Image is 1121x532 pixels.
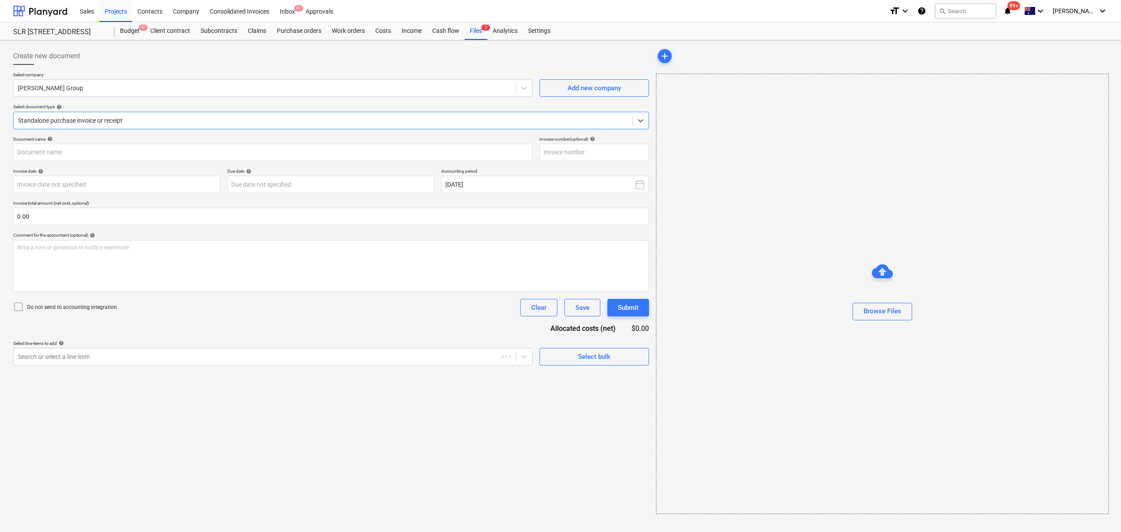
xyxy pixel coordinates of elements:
input: Invoice total amount (net cost, optional) [13,208,649,225]
div: Submit [618,302,638,313]
input: Invoice date not specified [13,176,220,193]
span: 99+ [1008,1,1020,10]
div: Browse Files [864,305,901,317]
span: help [57,340,64,346]
a: Costs [370,22,396,40]
p: Invoice total amount (net cost, optional) [13,200,649,208]
div: Add new company [568,82,621,94]
a: Budget9+ [115,22,145,40]
span: help [46,136,53,142]
i: keyboard_arrow_down [1035,6,1046,16]
div: Save [575,302,589,313]
span: search [939,7,946,14]
div: Comment for the accountant (optional) [13,232,649,238]
span: help [244,169,251,174]
div: Invoice date [13,168,220,174]
div: Budget [115,22,145,40]
a: Purchase orders [271,22,327,40]
div: Select line-items to add [13,340,532,346]
button: Search [935,4,996,18]
a: Files2 [465,22,487,40]
i: keyboard_arrow_down [900,6,910,16]
p: Select company [13,72,532,79]
button: Submit [607,299,649,316]
button: Save [564,299,600,316]
input: Document name [13,144,532,161]
a: Analytics [487,22,523,40]
span: Create new document [13,51,80,61]
div: Invoice number (optional) [539,136,649,142]
div: Document name [13,136,532,142]
div: Files [465,22,487,40]
i: notifications [1003,6,1012,16]
i: keyboard_arrow_down [1097,6,1108,16]
input: Due date not specified [227,176,434,193]
span: 9+ [139,25,148,31]
i: format_size [889,6,900,16]
button: Clear [520,299,557,316]
div: Due date [227,168,434,174]
input: Invoice number [539,144,649,161]
div: Select bulk [578,351,610,362]
span: [PERSON_NAME] [1053,7,1096,14]
a: Claims [243,22,271,40]
span: help [88,233,95,238]
p: Do not send to accounting integration [27,304,117,311]
button: [DATE] [441,176,649,193]
span: help [55,104,62,110]
span: 2 [481,25,490,31]
div: Browse Files [656,74,1109,514]
a: Cash flow [427,22,465,40]
i: Knowledge base [917,6,926,16]
span: 9+ [294,5,303,11]
a: Work orders [327,22,370,40]
div: Select document type [13,104,649,110]
div: Clear [531,302,546,313]
span: help [588,136,595,142]
div: SLR [STREET_ADDRESS] [13,28,104,37]
a: Client contract [145,22,195,40]
span: help [36,169,43,174]
button: Browse Files [853,303,912,320]
div: $0.00 [630,323,649,333]
a: Subcontracts [195,22,243,40]
div: Allocated costs (net) [535,323,630,333]
a: Income [396,22,427,40]
button: Select bulk [539,348,649,365]
a: Settings [523,22,556,40]
p: Accounting period [441,168,649,176]
span: add [659,51,670,61]
button: Add new company [539,79,649,97]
